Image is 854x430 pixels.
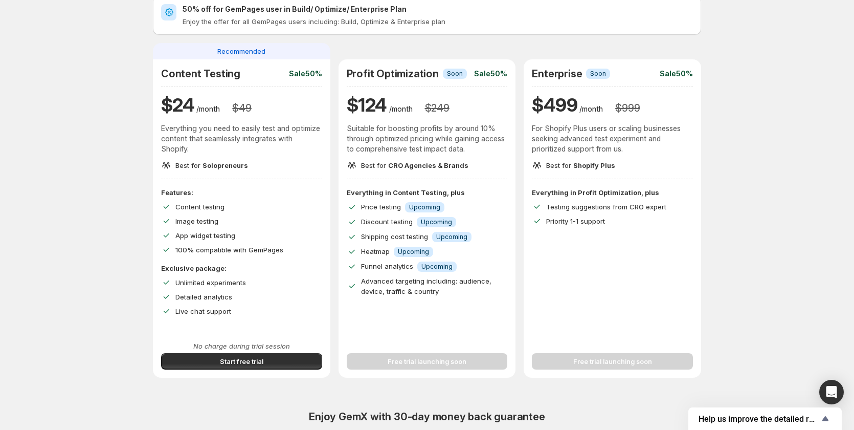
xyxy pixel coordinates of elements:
p: Everything in Content Testing, plus [347,187,508,198]
span: Content testing [175,203,224,211]
h1: $ 124 [347,93,387,117]
p: Sale 50% [474,69,507,79]
h2: Enjoy GemX with 30-day money back guarantee [153,411,701,423]
h3: $ 999 [615,102,640,114]
span: Soon [447,70,463,78]
p: Suitable for boosting profits by around 10% through optimized pricing while gaining access to com... [347,123,508,154]
span: Upcoming [409,203,440,211]
span: Unlimited experiments [175,278,246,287]
p: Sale 50% [289,69,322,79]
span: Priority 1-1 support [546,217,605,225]
p: Everything you need to easily test and optimize content that seamlessly integrates with Shopify. [161,123,322,154]
button: Show survey - Help us improve the detailed report for A/B campaigns [699,413,831,425]
p: Enjoy the offer for all GemPages users including: Build, Optimize & Enterprise plan [183,16,693,27]
p: Best for [175,160,248,170]
h1: $ 499 [532,93,577,117]
span: Recommended [217,46,265,56]
span: CRO Agencies & Brands [388,161,468,169]
span: Help us improve the detailed report for A/B campaigns [699,414,819,424]
span: 100% compatible with GemPages [175,246,283,254]
span: Image testing [175,217,218,225]
span: Upcoming [436,233,467,241]
p: No charge during trial session [161,341,322,351]
p: Best for [361,160,468,170]
p: Sale 50% [660,69,693,79]
h2: Enterprise [532,68,582,80]
p: Exclusive package: [161,263,322,273]
div: Open Intercom Messenger [819,380,844,404]
span: Upcoming [421,263,453,271]
span: Shipping cost testing [361,232,428,241]
p: Best for [546,160,615,170]
button: Start free trial [161,353,322,370]
p: /month [389,104,413,114]
span: Heatmap [361,247,390,255]
p: For Shopify Plus users or scaling businesses seeking advanced test experiment and prioritized sup... [532,123,693,154]
span: App widget testing [175,231,235,240]
span: Soon [590,70,606,78]
p: Features: [161,187,322,198]
span: Detailed analytics [175,293,232,301]
h3: $ 49 [232,102,251,114]
span: Testing suggestions from CRO expert [546,203,666,211]
span: Live chat support [175,307,231,315]
span: Start free trial [220,356,263,367]
p: /month [579,104,603,114]
h1: $ 24 [161,93,194,117]
span: Upcoming [421,218,452,226]
h3: $ 249 [425,102,450,114]
span: Upcoming [398,248,429,256]
span: Price testing [361,203,401,211]
span: Discount testing [361,218,413,226]
h2: Content Testing [161,68,240,80]
span: Advanced targeting including: audience, device, traffic & country [361,277,491,295]
span: Solopreneurs [203,161,248,169]
h2: Profit Optimization [347,68,439,80]
h2: 50% off for GemPages user in Build/ Optimize/ Enterprise Plan [183,4,693,14]
span: Shopify Plus [573,161,615,169]
span: Funnel analytics [361,262,413,270]
p: /month [196,104,220,114]
p: Everything in Profit Optimization, plus [532,187,693,198]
